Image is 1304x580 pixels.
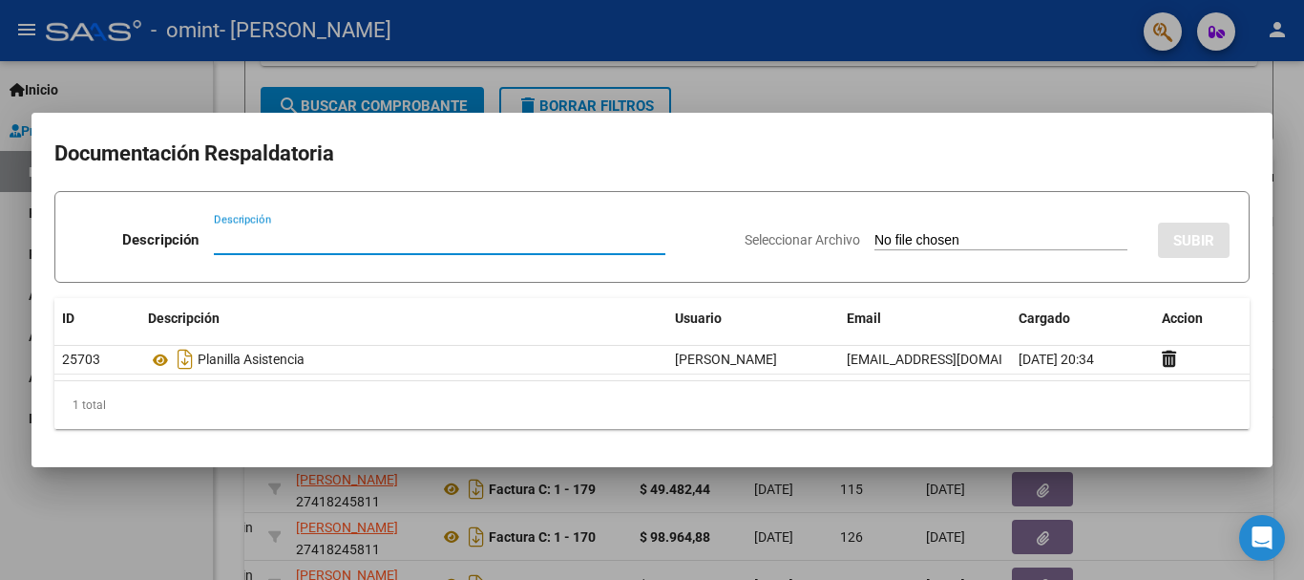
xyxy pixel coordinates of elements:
[839,298,1011,339] datatable-header-cell: Email
[1019,311,1070,326] span: Cargado
[62,311,74,326] span: ID
[1173,232,1214,249] span: SUBIR
[54,381,1250,429] div: 1 total
[675,311,722,326] span: Usuario
[148,344,660,375] div: Planilla Asistencia
[54,298,140,339] datatable-header-cell: ID
[1154,298,1250,339] datatable-header-cell: Accion
[1162,311,1203,326] span: Accion
[667,298,839,339] datatable-header-cell: Usuario
[54,136,1250,172] h2: Documentación Respaldatoria
[847,311,881,326] span: Email
[1158,223,1230,258] button: SUBIR
[847,352,1059,367] span: [EMAIL_ADDRESS][DOMAIN_NAME]
[1011,298,1154,339] datatable-header-cell: Cargado
[675,352,777,367] span: [PERSON_NAME]
[148,311,220,326] span: Descripción
[140,298,667,339] datatable-header-cell: Descripción
[1239,515,1285,561] div: Open Intercom Messenger
[62,352,100,367] span: 25703
[173,344,198,375] i: Descargar documento
[1019,352,1094,367] span: [DATE] 20:34
[122,229,199,251] p: Descripción
[745,232,860,247] span: Seleccionar Archivo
